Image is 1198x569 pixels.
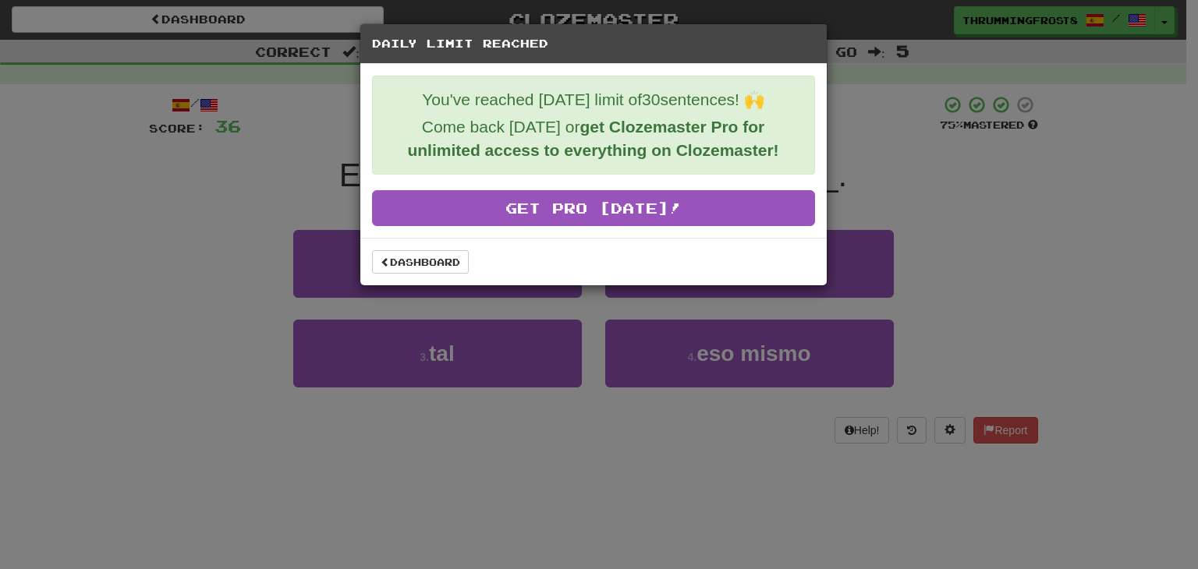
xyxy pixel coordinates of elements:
[372,250,469,274] a: Dashboard
[385,115,803,162] p: Come back [DATE] or
[407,118,778,159] strong: get Clozemaster Pro for unlimited access to everything on Clozemaster!
[385,88,803,111] p: You've reached [DATE] limit of 30 sentences! 🙌
[372,190,815,226] a: Get Pro [DATE]!
[372,36,815,51] h5: Daily Limit Reached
